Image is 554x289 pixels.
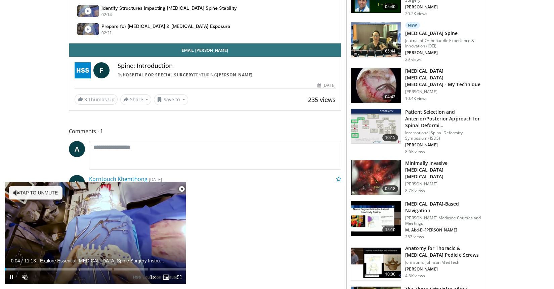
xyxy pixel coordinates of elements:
[149,176,162,182] small: [DATE]
[101,23,230,29] h4: Prepare for [MEDICAL_DATA] & [MEDICAL_DATA] Exposure
[405,22,420,29] p: New
[405,96,427,101] p: 10.4K views
[217,72,253,78] a: [PERSON_NAME]
[405,50,481,56] p: [PERSON_NAME]
[382,3,398,10] span: 05:40
[118,62,336,70] h4: Spine: Introduction
[405,160,481,180] h3: Minimally Invasive [MEDICAL_DATA] [MEDICAL_DATA]
[351,22,401,57] img: d9e34c5e-68d6-4bb1-861e-156277ede5ec.150x105_q85_crop-smart_upscale.jpg
[84,96,87,103] span: 3
[405,260,481,265] p: Johnson & Johnson MedTech
[351,22,481,62] a: 65:44 New [MEDICAL_DATA] Spine Journal of Orthopaedic Experience & Innovation (JOEI) [PERSON_NAME...
[351,109,401,144] img: beefc228-5859-4966-8bc6-4c9aecbbf021.150x105_q85_crop-smart_upscale.jpg
[69,175,85,191] a: K
[405,30,481,37] h3: [MEDICAL_DATA] Spine
[101,30,112,36] p: 02:21
[405,38,481,49] p: Journal of Orthopaedic Experience & Innovation (JOEI)
[405,4,481,10] p: [PERSON_NAME]
[382,94,398,100] span: 04:42
[351,201,481,240] a: 15:10 [MEDICAL_DATA]-Based Navigation [PERSON_NAME] Medicine Courses and Meetings M. Abd-El-[PERS...
[120,94,152,105] button: Share
[5,268,186,270] div: Progress Bar
[89,183,342,191] p: Nice video for basic
[89,175,147,183] a: Korntouch Khemthong
[69,43,341,57] a: Email [PERSON_NAME]
[69,127,342,136] span: Comments 1
[118,72,336,78] div: By FEATURING
[382,134,398,141] span: 10:15
[405,266,481,272] p: [PERSON_NAME]
[351,160,401,195] img: Dr_Ali_Bydon_Performs_A_Minimally_Invasive_Lumbar_Discectomy_100000615_3.jpg.150x105_q85_crop-sma...
[351,245,481,281] a: 10:00 Anatomy for Thoracic & [MEDICAL_DATA] Pedicle Screws Johnson & Johnson MedTech [PERSON_NAME...
[101,5,237,11] h4: Identify Structures Impacting [MEDICAL_DATA] Spine Stability
[405,215,481,226] p: [PERSON_NAME] Medicine Courses and Meetings
[405,89,481,95] p: [PERSON_NAME]
[24,258,36,263] span: 11:13
[11,258,20,263] span: 0:04
[154,94,188,105] button: Save to
[75,94,118,105] a: 3 Thumbs Up
[159,270,173,284] button: Enable picture-in-picture mode
[175,182,188,196] button: Close
[101,12,112,18] p: 02:14
[146,270,159,284] button: Playback Rate
[5,270,18,284] button: Pause
[69,141,85,157] a: A
[382,185,398,192] span: 05:18
[351,68,401,103] img: gaffar_3.png.150x105_q85_crop-smart_upscale.jpg
[382,226,398,233] span: 15:10
[382,48,398,55] span: 65:44
[351,245,401,280] img: 6b32a7eb-c4b6-422e-a23e-38f48c6bcfd3.150x105_q85_crop-smart_upscale.jpg
[308,96,336,104] span: 235 views
[18,270,32,284] button: Unmute
[123,72,194,78] a: Hospital for Special Surgery
[9,186,62,200] button: Tap to unmute
[317,82,336,88] div: [DATE]
[382,271,398,278] span: 10:00
[405,273,425,279] p: 4.3K views
[351,160,481,195] a: 05:18 Minimally Invasive [MEDICAL_DATA] [MEDICAL_DATA] [PERSON_NAME] 8.7K views
[405,245,481,258] h3: Anatomy for Thoracic & [MEDICAL_DATA] Pedicle Screws
[405,181,481,187] p: [PERSON_NAME]
[405,68,481,88] h3: [MEDICAL_DATA] [MEDICAL_DATA] [MEDICAL_DATA] - My Technique
[405,234,424,240] p: 257 views
[405,57,422,62] p: 29 views
[405,11,427,16] p: 20.2K views
[173,270,186,284] button: Fullscreen
[22,258,23,263] span: /
[405,227,481,233] p: M. Abd-El-[PERSON_NAME]
[93,62,110,78] a: F
[75,62,91,78] img: Hospital for Special Surgery
[405,149,425,154] p: 8.6K views
[351,201,401,236] img: 99574b35-0d16-4976-83ab-fbc36f836307.150x105_q85_crop-smart_upscale.jpg
[405,188,425,193] p: 8.7K views
[405,109,481,129] h3: Patient Selection and Anterior/Posterior Approach for Spinal Deformi…
[351,109,481,154] a: 10:15 Patient Selection and Anterior/Posterior Approach for Spinal Deformi… International Spinal ...
[405,201,481,214] h3: [MEDICAL_DATA]-Based Navigation
[351,68,481,103] a: 04:42 [MEDICAL_DATA] [MEDICAL_DATA] [MEDICAL_DATA] - My Technique [PERSON_NAME] 10.4K views
[405,130,481,141] p: International Spinal Deformity Symposium (ISDS)
[405,142,481,148] p: [PERSON_NAME]
[40,258,168,264] span: Explore Essential [MEDICAL_DATA] Spine Surgery Instruments
[5,182,186,284] video-js: Video Player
